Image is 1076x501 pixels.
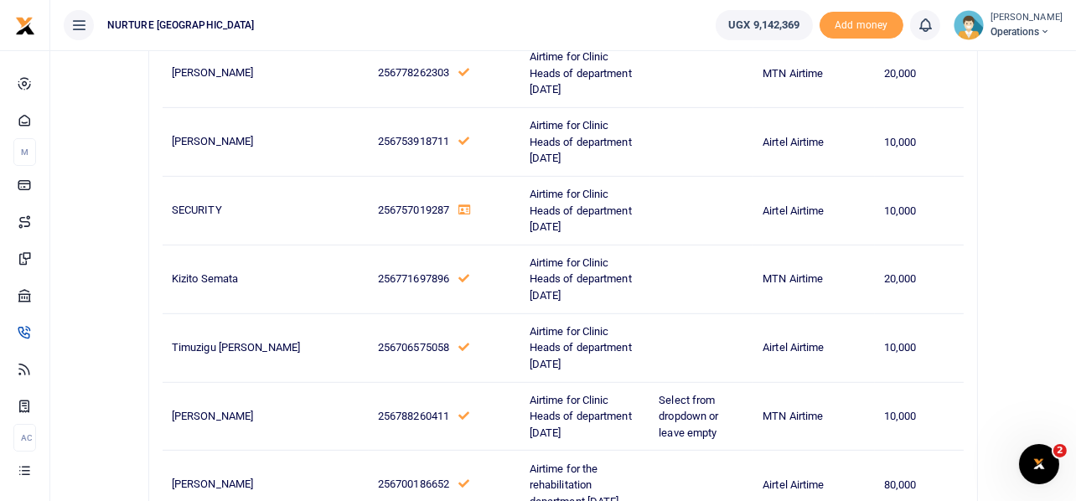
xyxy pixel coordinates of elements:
td: MTN Airtime [753,39,875,108]
span: NURTURE [GEOGRAPHIC_DATA] [101,18,261,33]
span: SECURITY [172,204,222,216]
a: This number has been validated [458,66,469,79]
span: UGX 9,142,369 [728,17,799,34]
td: MTN Airtime [753,245,875,313]
td: MTN Airtime [753,382,875,451]
td: 10,000 [875,382,964,451]
span: 256788260411 [378,410,449,422]
td: 10,000 [875,108,964,177]
a: logo-small logo-large logo-large [15,18,35,31]
span: 256771697896 [378,272,449,285]
td: Airtel Airtime [753,108,875,177]
a: Add money [820,18,903,30]
span: Operations [991,24,1063,39]
td: Select from dropdown or leave empty [649,382,753,451]
a: This number has been validated [458,410,469,422]
span: Add money [820,12,903,39]
span: 256757019287 [378,204,449,216]
a: UGX 9,142,369 [716,10,812,40]
li: Wallet ballance [709,10,819,40]
img: logo-small [15,16,35,36]
a: This number has been validated [458,272,469,285]
li: Toup your wallet [820,12,903,39]
td: 20,000 [875,39,964,108]
li: Ac [13,424,36,452]
iframe: Intercom live chat [1019,444,1059,484]
li: M [13,138,36,166]
a: This number has been validated [458,135,469,147]
td: Airtel Airtime [753,313,875,382]
td: Airtime for Clinic Heads of department [DATE] [520,313,649,382]
span: 256753918711 [378,135,449,147]
small: [PERSON_NAME] [991,11,1063,25]
img: profile-user [954,10,984,40]
td: 20,000 [875,245,964,313]
a: profile-user [PERSON_NAME] Operations [954,10,1063,40]
td: Airtime for Clinic Heads of department [DATE] [520,382,649,451]
a: This number has been validated [458,341,469,354]
span: Kizito Semata [172,272,238,285]
span: [PERSON_NAME] [172,478,253,490]
span: 256706575058 [378,341,449,354]
td: Airtime for Clinic Heads of department [DATE] [520,245,649,313]
span: [PERSON_NAME] [172,410,253,422]
span: [PERSON_NAME] [172,66,253,79]
td: Airtime for Clinic Heads of department [DATE] [520,176,649,245]
span: 2 [1053,444,1067,457]
td: Airtime for Clinic Heads of department [DATE] [520,108,649,177]
td: Airtel Airtime [753,176,875,245]
span: [PERSON_NAME] [172,135,253,147]
span: Timuzigu [PERSON_NAME] [172,341,300,354]
a: This number has been validated [458,478,469,490]
td: Airtime for Clinic Heads of department [DATE] [520,39,649,108]
td: 10,000 [875,313,964,382]
td: 10,000 [875,176,964,245]
span: 256778262303 [378,66,449,79]
span: 256700186652 [378,478,449,490]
